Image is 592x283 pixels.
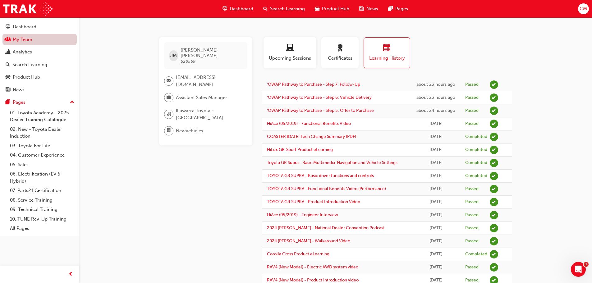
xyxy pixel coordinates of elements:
[465,238,479,244] div: Passed
[364,37,410,68] button: Learning History
[416,94,456,101] div: Tue Sep 23 2025 12:26:47 GMT+1000 (Australian Eastern Standard Time)
[170,52,177,59] span: JM
[416,251,456,258] div: Thu Aug 21 2025 09:48:30 GMT+1000 (Australian Eastern Standard Time)
[416,185,456,193] div: Thu Aug 21 2025 09:59:31 GMT+1000 (Australian Eastern Standard Time)
[267,134,356,139] a: COASTER [DATE] Tech Change Summary (PDF)
[416,238,456,245] div: Thu Aug 21 2025 09:56:29 GMT+1000 (Australian Eastern Standard Time)
[7,108,77,125] a: 01. Toyota Academy - 2025 Dealer Training Catalogue
[490,120,498,128] span: learningRecordVerb_PASS-icon
[321,37,359,68] button: Certificates
[267,173,374,178] a: TOYOTA GR SUPRA - Basic driver functions and controls
[267,147,333,152] a: HiLux GR-Sport Product eLearning
[490,263,498,272] span: learningRecordVerb_PASS-icon
[465,95,479,101] div: Passed
[490,133,498,141] span: learningRecordVerb_COMPLETE-icon
[369,55,405,62] span: Learning History
[465,147,487,153] div: Completed
[264,37,316,68] button: Upcoming Sessions
[580,5,587,12] span: CM
[465,82,479,88] div: Passed
[465,186,479,192] div: Passed
[230,5,253,12] span: Dashboard
[2,97,77,108] button: Pages
[176,74,242,88] span: [EMAIL_ADDRESS][DOMAIN_NAME]
[13,86,25,94] div: News
[2,71,77,83] a: Product Hub
[267,82,360,87] a: 'OWAF' Pathway to Purchase - Step 7: Follow-Up
[167,77,171,85] span: email-icon
[465,134,487,140] div: Completed
[268,55,312,62] span: Upcoming Sessions
[2,21,77,33] a: Dashboard
[263,5,268,13] span: search-icon
[465,173,487,179] div: Completed
[315,5,319,13] span: car-icon
[68,271,73,278] span: prev-icon
[286,44,294,52] span: laptop-icon
[2,46,77,58] a: Analytics
[218,2,258,15] a: guage-iconDashboard
[7,169,77,186] a: 06. Electrification (EV & Hybrid)
[7,160,77,170] a: 05. Sales
[267,186,386,191] a: TOYOTA GR SUPRA - Functional Benefits Video (Performance)
[3,2,53,16] img: Trak
[490,250,498,258] span: learningRecordVerb_COMPLETE-icon
[267,212,338,217] a: HiAce (05/2019) - Engineer Interview
[490,224,498,232] span: learningRecordVerb_PASS-icon
[267,264,358,270] a: RAV4 (New Model) - Electric AWD system video
[465,121,479,127] div: Passed
[7,186,77,195] a: 07. Parts21 Certification
[267,199,360,204] a: TOYOTA GR SUPRA - Product Introduction Video
[490,211,498,219] span: learningRecordVerb_PASS-icon
[388,5,393,13] span: pages-icon
[490,198,498,206] span: learningRecordVerb_PASS-icon
[6,37,10,43] span: people-icon
[490,80,498,89] span: learningRecordVerb_PASS-icon
[7,214,77,224] a: 10. TUNE Rev-Up Training
[167,94,171,102] span: briefcase-icon
[465,225,479,231] div: Passed
[490,172,498,180] span: learningRecordVerb_COMPLETE-icon
[416,146,456,153] div: Thu Aug 21 2025 10:05:58 GMT+1000 (Australian Eastern Standard Time)
[6,100,10,105] span: pages-icon
[267,225,385,231] a: 2024 [PERSON_NAME] - National Dealer Convention Podcast
[267,160,397,165] a: Toyota GR Supra - Basic Multimedia, Navigation and Vehicle Settings
[490,107,498,115] span: learningRecordVerb_PASS-icon
[383,44,391,52] span: calendar-icon
[571,262,586,277] iframe: Intercom live chat
[176,94,227,101] span: Assistant Sales Manager
[267,121,351,126] a: HiAce (05/2019) - Functional Benefits Video
[13,74,40,81] div: Product Hub
[12,61,47,68] div: Search Learning
[7,125,77,141] a: 02. New - Toyota Dealer Induction
[267,95,372,100] a: 'OWAF' Pathway to Purchase - Step 6: Vehicle Delivery
[2,34,77,45] a: My Team
[13,48,32,56] div: Analytics
[13,23,36,30] div: Dashboard
[490,159,498,167] span: learningRecordVerb_COMPLETE-icon
[70,98,74,107] span: up-icon
[465,108,479,114] div: Passed
[416,120,456,127] div: Thu Aug 21 2025 10:08:35 GMT+1000 (Australian Eastern Standard Time)
[181,59,195,64] span: 628569
[270,5,305,12] span: Search Learning
[6,24,10,30] span: guage-icon
[578,3,589,14] button: CM
[490,185,498,193] span: learningRecordVerb_PASS-icon
[167,127,171,135] span: department-icon
[465,160,487,166] div: Completed
[6,75,10,80] span: car-icon
[465,264,479,270] div: Passed
[13,99,25,106] div: Pages
[416,159,456,167] div: Thu Aug 21 2025 10:01:18 GMT+1000 (Australian Eastern Standard Time)
[176,107,242,121] span: Illawarra Toyota - [GEOGRAPHIC_DATA]
[395,5,408,12] span: Pages
[6,87,10,93] span: news-icon
[490,146,498,154] span: learningRecordVerb_COMPLETE-icon
[416,225,456,232] div: Thu Aug 21 2025 09:57:21 GMT+1000 (Australian Eastern Standard Time)
[383,2,413,15] a: pages-iconPages
[258,2,310,15] a: search-iconSearch Learning
[584,262,589,267] span: 1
